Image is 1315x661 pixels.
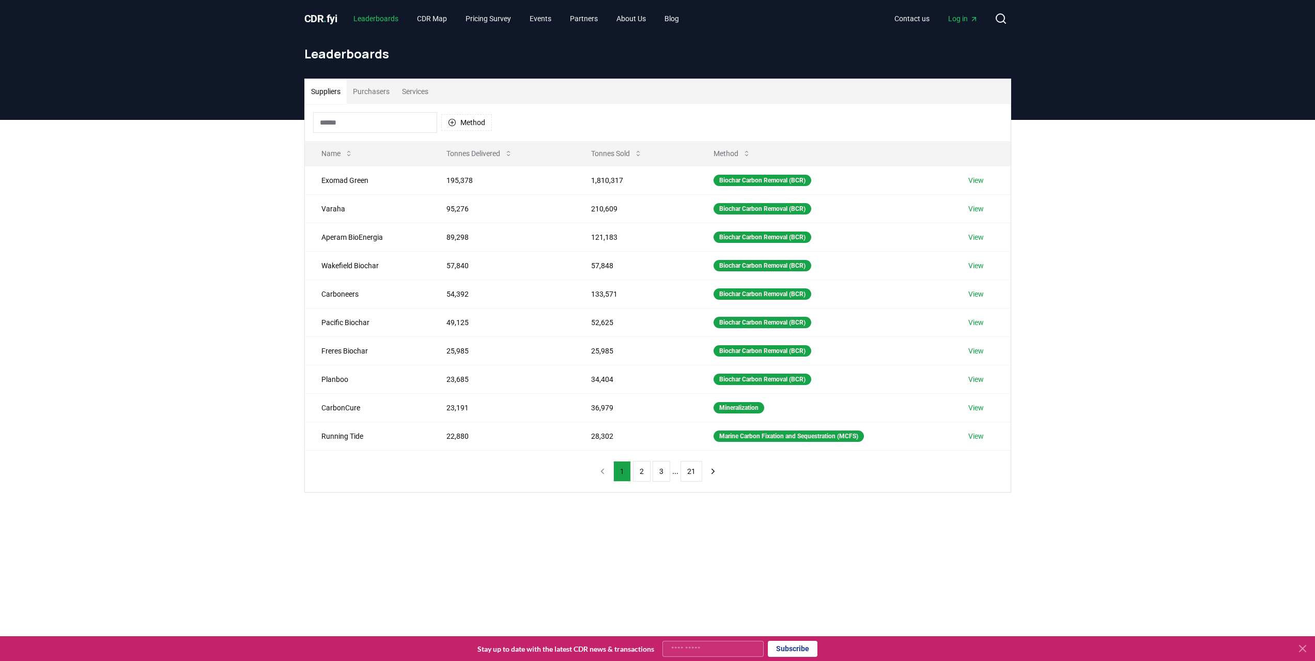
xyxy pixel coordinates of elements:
[968,374,984,385] a: View
[583,143,651,164] button: Tonnes Sold
[886,9,938,28] a: Contact us
[613,461,631,482] button: 1
[430,422,574,450] td: 22,880
[672,465,678,478] li: ...
[714,232,811,243] div: Biochar Carbon Removal (BCR)
[409,9,455,28] a: CDR Map
[305,308,430,336] td: Pacific Biochar
[714,402,764,413] div: Mineralization
[305,422,430,450] td: Running Tide
[575,336,697,365] td: 25,985
[562,9,606,28] a: Partners
[940,9,986,28] a: Log in
[653,461,670,482] button: 3
[575,308,697,336] td: 52,625
[656,9,687,28] a: Blog
[633,461,651,482] button: 2
[714,317,811,328] div: Biochar Carbon Removal (BCR)
[968,346,984,356] a: View
[430,166,574,194] td: 195,378
[430,280,574,308] td: 54,392
[714,203,811,214] div: Biochar Carbon Removal (BCR)
[430,223,574,251] td: 89,298
[968,232,984,242] a: View
[345,9,407,28] a: Leaderboards
[968,260,984,271] a: View
[714,288,811,300] div: Biochar Carbon Removal (BCR)
[575,365,697,393] td: 34,404
[968,431,984,441] a: View
[705,143,759,164] button: Method
[948,13,978,24] span: Log in
[430,308,574,336] td: 49,125
[304,12,337,25] span: CDR fyi
[305,365,430,393] td: Planboo
[714,431,864,442] div: Marine Carbon Fixation and Sequestration (MCFS)
[430,336,574,365] td: 25,985
[575,194,697,223] td: 210,609
[305,251,430,280] td: Wakefield Biochar
[968,317,984,328] a: View
[304,45,1011,62] h1: Leaderboards
[305,166,430,194] td: Exomad Green
[968,204,984,214] a: View
[305,280,430,308] td: Carboneers
[968,403,984,413] a: View
[345,9,687,28] nav: Main
[608,9,654,28] a: About Us
[441,114,492,131] button: Method
[396,79,435,104] button: Services
[430,393,574,422] td: 23,191
[521,9,560,28] a: Events
[575,280,697,308] td: 133,571
[430,365,574,393] td: 23,685
[438,143,521,164] button: Tonnes Delivered
[305,336,430,365] td: Freres Biochar
[575,166,697,194] td: 1,810,317
[457,9,519,28] a: Pricing Survey
[305,393,430,422] td: CarbonCure
[305,223,430,251] td: Aperam BioEnergia
[886,9,986,28] nav: Main
[575,251,697,280] td: 57,848
[347,79,396,104] button: Purchasers
[680,461,702,482] button: 21
[430,251,574,280] td: 57,840
[968,175,984,186] a: View
[968,289,984,299] a: View
[714,260,811,271] div: Biochar Carbon Removal (BCR)
[575,393,697,422] td: 36,979
[304,11,337,26] a: CDR.fyi
[714,374,811,385] div: Biochar Carbon Removal (BCR)
[323,12,327,25] span: .
[714,345,811,357] div: Biochar Carbon Removal (BCR)
[575,422,697,450] td: 28,302
[430,194,574,223] td: 95,276
[714,175,811,186] div: Biochar Carbon Removal (BCR)
[704,461,722,482] button: next page
[313,143,361,164] button: Name
[305,194,430,223] td: Varaha
[305,79,347,104] button: Suppliers
[575,223,697,251] td: 121,183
